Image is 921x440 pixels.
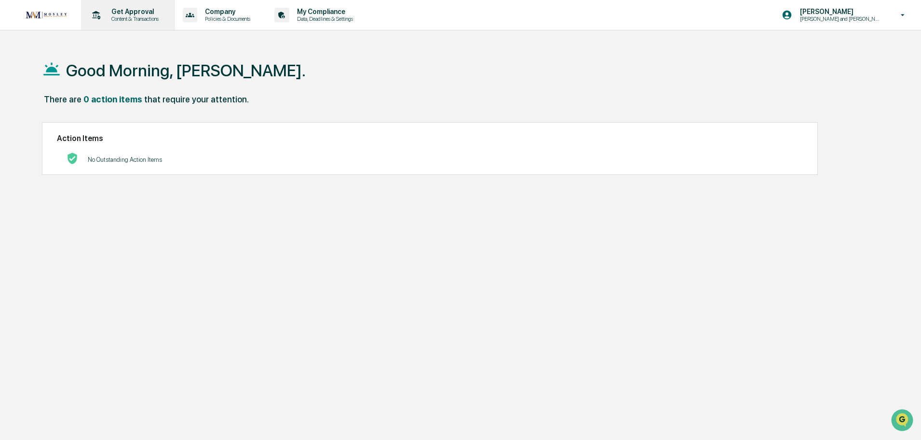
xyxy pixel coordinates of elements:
span: Pylon [96,164,117,171]
span: Attestations [80,122,120,131]
p: How can we help? [10,20,176,36]
a: 🗄️Attestations [66,118,123,135]
img: No Actions logo [67,153,78,164]
div: 🔎 [10,141,17,149]
div: 🖐️ [10,123,17,130]
div: that require your attention. [144,94,249,104]
span: Preclearance [19,122,62,131]
div: There are [44,94,81,104]
p: Get Approval [104,8,163,15]
p: No Outstanding Action Items [88,156,162,163]
button: Start new chat [164,77,176,88]
h2: Action Items [57,134,803,143]
p: My Compliance [289,8,358,15]
p: Content & Transactions [104,15,163,22]
a: 🔎Data Lookup [6,136,65,154]
p: [PERSON_NAME] and [PERSON_NAME] Onboarding [792,15,887,22]
p: Company [197,8,255,15]
a: Powered byPylon [68,163,117,171]
div: 🗄️ [70,123,78,130]
div: 0 action items [83,94,142,104]
p: [PERSON_NAME] [792,8,887,15]
h1: Good Morning, [PERSON_NAME]. [66,61,306,80]
p: Data, Deadlines & Settings [289,15,358,22]
div: We're available if you need us! [33,84,122,91]
a: 🖐️Preclearance [6,118,66,135]
img: 1746055101610-c473b297-6a78-478c-a979-82029cc54cd1 [10,74,27,91]
div: Start new chat [33,74,158,84]
iframe: Open customer support [890,408,916,434]
p: Policies & Documents [197,15,255,22]
img: logo [23,9,69,21]
span: Data Lookup [19,140,61,150]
